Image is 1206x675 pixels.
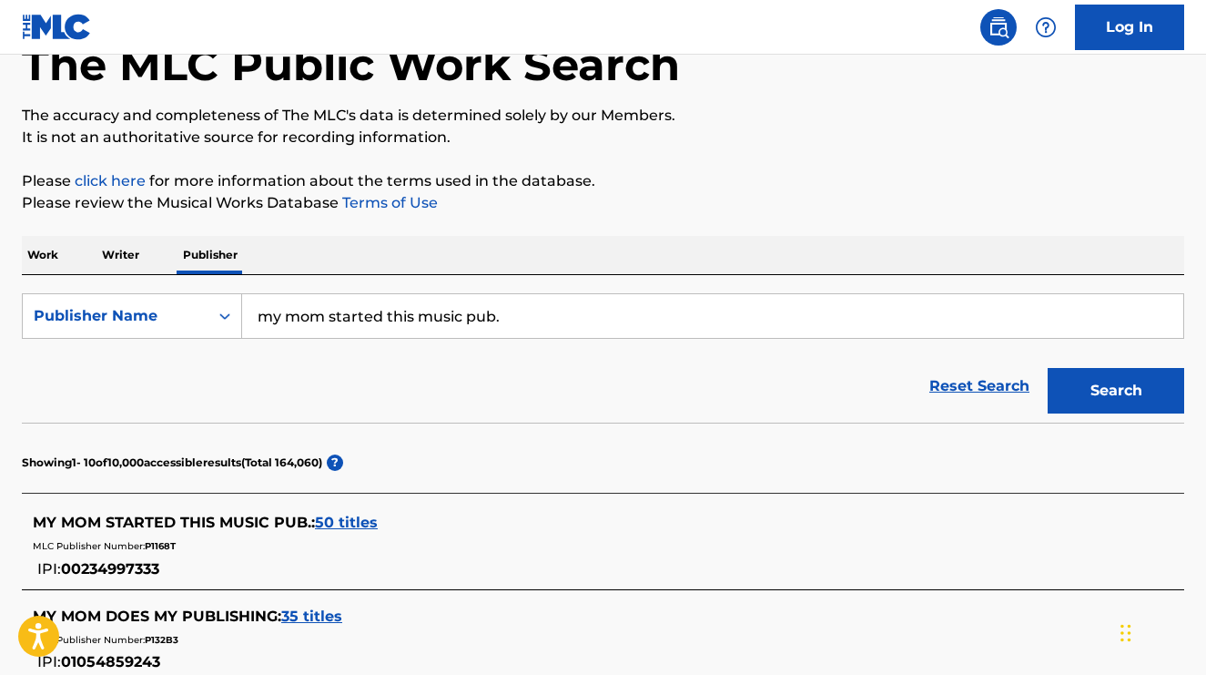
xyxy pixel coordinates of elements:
div: Publisher Name [34,305,198,327]
img: help [1035,16,1057,38]
div: Drag [1120,606,1131,660]
span: 50 titles [315,514,378,531]
p: Writer [96,236,145,274]
p: It is not an authoritative source for recording information. [22,127,1184,148]
span: MLC Publisher Number: [33,540,145,552]
span: 35 titles [281,608,342,625]
span: P132B3 [145,634,178,646]
p: The accuracy and completeness of The MLC's data is determined solely by our Members. [22,105,1184,127]
span: MY MOM DOES MY PUBLISHING : [33,608,281,625]
div: Help [1028,9,1064,46]
button: Search [1048,368,1184,414]
form: Search Form [22,293,1184,423]
h1: The MLC Public Work Search [22,37,680,92]
img: MLC Logo [22,14,92,40]
span: IPI: [37,560,61,578]
span: P1168T [145,540,176,552]
span: ? [327,455,343,471]
span: 01054859243 [61,653,160,670]
a: Terms of Use [339,194,438,211]
a: Public Search [980,9,1017,46]
a: Log In [1075,5,1184,50]
p: Work [22,236,64,274]
p: Please for more information about the terms used in the database. [22,170,1184,192]
a: click here [75,172,146,189]
span: IPI: [37,653,61,670]
p: Showing 1 - 10 of 10,000 accessible results (Total 164,060 ) [22,455,322,471]
p: Please review the Musical Works Database [22,192,1184,214]
span: 00234997333 [61,560,159,578]
img: search [988,16,1009,38]
a: Reset Search [920,366,1039,406]
span: MY MOM STARTED THIS MUSIC PUB. : [33,514,315,531]
p: Publisher [177,236,243,274]
span: MLC Publisher Number: [33,634,145,646]
iframe: Chat Widget [1115,588,1206,675]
